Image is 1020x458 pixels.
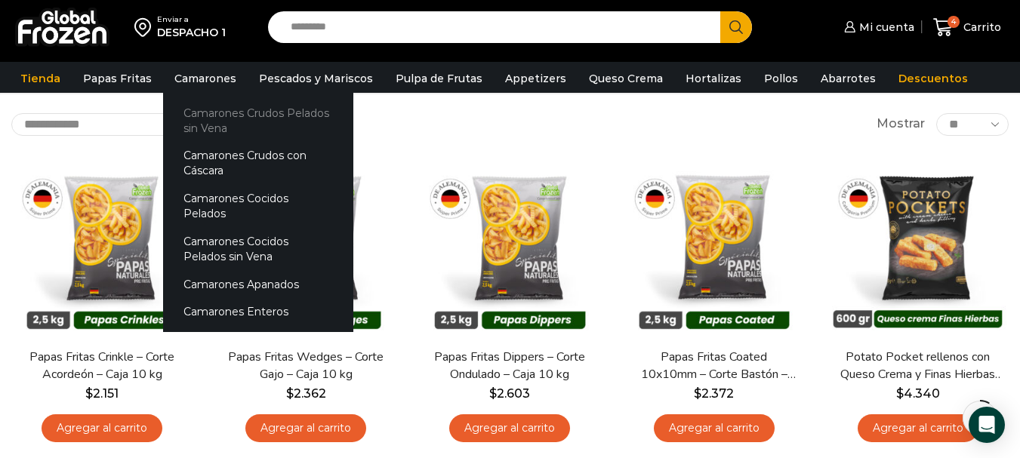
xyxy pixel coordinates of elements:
[85,386,93,401] span: $
[489,386,497,401] span: $
[157,14,226,25] div: Enviar a
[633,349,796,383] a: Papas Fritas Coated 10x10mm – Corte Bastón – Caja 10 kg
[286,386,294,401] span: $
[224,349,387,383] a: Papas Fritas Wedges – Corte Gajo – Caja 10 kg
[896,386,904,401] span: $
[163,227,353,270] a: Camarones Cocidos Pelados sin Vena
[694,386,734,401] bdi: 2.372
[969,407,1005,443] div: Open Intercom Messenger
[245,414,366,442] a: Agregar al carrito: “Papas Fritas Wedges – Corte Gajo - Caja 10 kg”
[960,20,1001,35] span: Carrito
[855,20,914,35] span: Mi cuenta
[948,16,960,28] span: 4
[163,270,353,298] a: Camarones Apanados
[286,386,326,401] bdi: 2.362
[167,64,244,93] a: Camarones
[694,386,701,401] span: $
[877,115,925,133] span: Mostrar
[388,64,490,93] a: Pulpa de Frutas
[428,349,591,383] a: Papas Fritas Dippers – Corte Ondulado – Caja 10 kg
[163,142,353,185] a: Camarones Crudos con Cáscara
[85,386,119,401] bdi: 2.151
[757,64,806,93] a: Pollos
[75,64,159,93] a: Papas Fritas
[251,64,381,93] a: Pescados y Mariscos
[13,64,68,93] a: Tienda
[163,185,353,228] a: Camarones Cocidos Pelados
[654,414,775,442] a: Agregar al carrito: “Papas Fritas Coated 10x10mm - Corte Bastón - Caja 10 kg”
[891,64,975,93] a: Descuentos
[157,25,226,40] div: DESPACHO 1
[840,12,914,42] a: Mi cuenta
[11,113,204,136] select: Pedido de la tienda
[896,386,940,401] bdi: 4.340
[837,349,1000,383] a: Potato Pocket rellenos con Queso Crema y Finas Hierbas – Caja 8.4 kg
[20,349,183,383] a: Papas Fritas Crinkle – Corte Acordeón – Caja 10 kg
[813,64,883,93] a: Abarrotes
[929,10,1005,45] a: 4 Carrito
[489,386,530,401] bdi: 2.603
[449,414,570,442] a: Agregar al carrito: “Papas Fritas Dippers - Corte Ondulado - Caja 10 kg”
[678,64,749,93] a: Hortalizas
[858,414,978,442] a: Agregar al carrito: “Potato Pocket rellenos con Queso Crema y Finas Hierbas - Caja 8.4 kg”
[163,298,353,326] a: Camarones Enteros
[134,14,157,40] img: address-field-icon.svg
[42,414,162,442] a: Agregar al carrito: “Papas Fritas Crinkle - Corte Acordeón - Caja 10 kg”
[720,11,752,43] button: Search button
[498,64,574,93] a: Appetizers
[163,99,353,142] a: Camarones Crudos Pelados sin Vena
[581,64,670,93] a: Queso Crema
